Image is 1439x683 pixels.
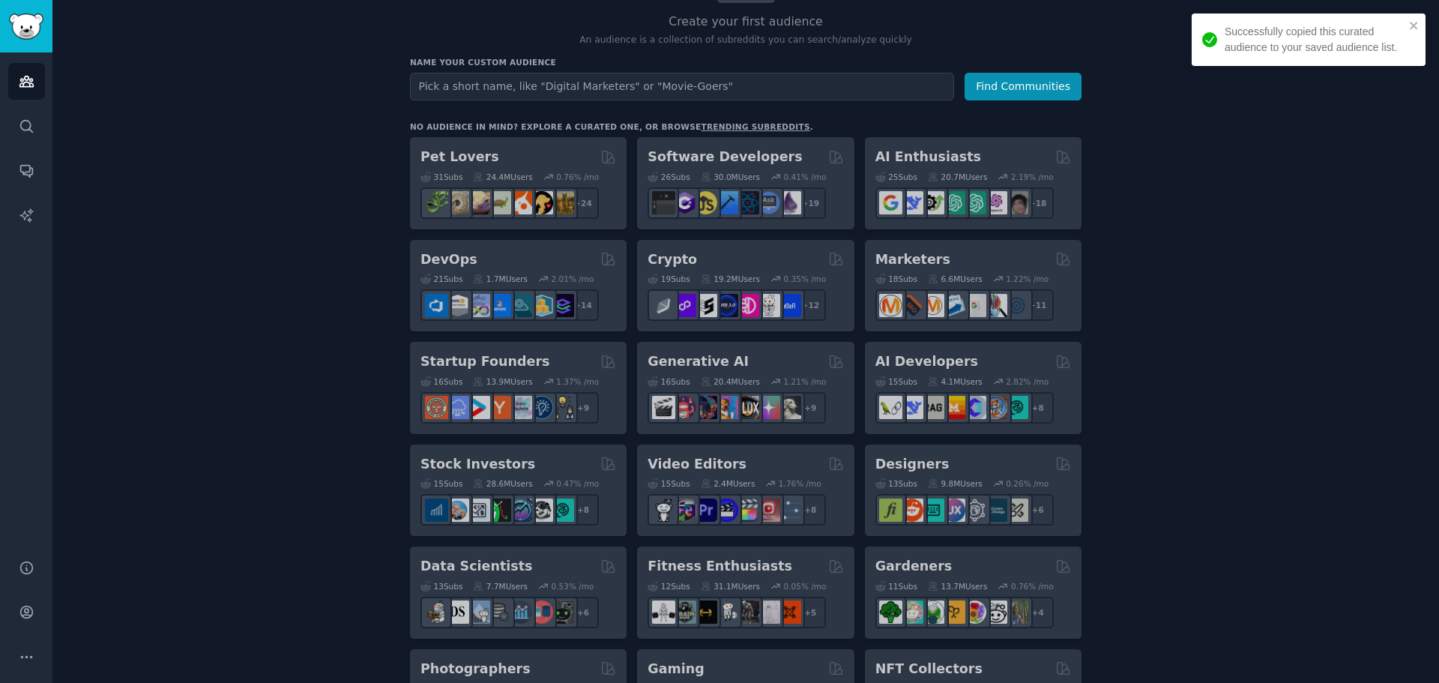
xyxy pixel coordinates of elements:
[410,57,1081,67] h3: Name your custom audience
[1409,19,1420,31] button: close
[410,121,813,132] div: No audience in mind? Explore a curated one, or browse .
[410,13,1081,31] h2: Create your first audience
[965,73,1081,100] button: Find Communities
[410,73,954,100] input: Pick a short name, like "Digital Marketers" or "Movie-Goers"
[701,122,809,131] a: trending subreddits
[410,34,1081,47] p: An audience is a collection of subreddits you can search/analyze quickly
[9,13,43,40] img: GummySearch logo
[1225,24,1405,55] div: Successfully copied this curated audience to your saved audience list.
